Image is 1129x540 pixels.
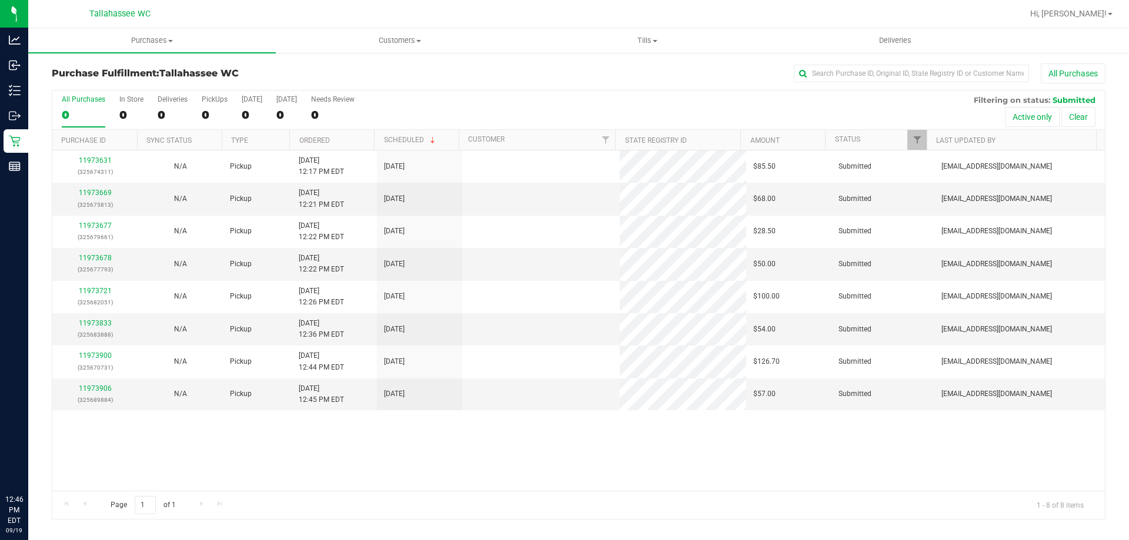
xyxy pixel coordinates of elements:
span: [DATE] [384,226,405,237]
span: Not Applicable [174,357,187,365]
a: 11973900 [79,351,112,360]
button: N/A [174,291,187,302]
a: Customers [276,28,523,53]
span: [EMAIL_ADDRESS][DOMAIN_NAME] [941,226,1052,237]
span: Pickup [230,324,252,335]
span: $68.00 [753,193,776,204]
a: 11973833 [79,319,112,327]
div: All Purchases [62,95,105,103]
p: (325675813) [59,199,131,210]
span: [DATE] [384,291,405,302]
p: (325683888) [59,329,131,340]
span: [DATE] [384,259,405,270]
a: Sync Status [146,136,192,145]
span: [EMAIL_ADDRESS][DOMAIN_NAME] [941,259,1052,270]
p: (325677793) [59,264,131,275]
inline-svg: Outbound [9,110,21,122]
span: [DATE] 12:17 PM EDT [299,155,344,177]
span: Pickup [230,161,252,172]
span: Pickup [230,226,252,237]
span: [DATE] [384,388,405,400]
span: [EMAIL_ADDRESS][DOMAIN_NAME] [941,388,1052,400]
iframe: Resource center [12,446,47,481]
span: [EMAIL_ADDRESS][DOMAIN_NAME] [941,291,1052,302]
input: 1 [135,496,156,514]
span: Pickup [230,356,252,367]
div: 0 [311,108,355,122]
span: $85.50 [753,161,776,172]
inline-svg: Reports [9,160,21,172]
inline-svg: Inventory [9,85,21,96]
span: [DATE] [384,356,405,367]
div: [DATE] [276,95,297,103]
a: Tills [523,28,771,53]
span: Submitted [1053,95,1095,105]
inline-svg: Analytics [9,34,21,46]
a: Amount [750,136,780,145]
span: [DATE] [384,193,405,204]
span: Submitted [839,291,871,302]
span: Tallahassee WC [159,68,239,79]
span: Hi, [PERSON_NAME]! [1030,9,1107,18]
span: [EMAIL_ADDRESS][DOMAIN_NAME] [941,161,1052,172]
a: Filter [907,130,927,150]
inline-svg: Inbound [9,59,21,71]
button: N/A [174,259,187,270]
span: $54.00 [753,324,776,335]
div: Deliveries [158,95,188,103]
div: PickUps [202,95,228,103]
button: Clear [1061,107,1095,127]
a: Status [835,135,860,143]
span: $57.00 [753,388,776,400]
button: N/A [174,161,187,172]
span: [DATE] 12:36 PM EDT [299,318,344,340]
span: [DATE] [384,324,405,335]
button: N/A [174,356,187,367]
span: $28.50 [753,226,776,237]
span: $100.00 [753,291,780,302]
p: (325670731) [59,362,131,373]
button: N/A [174,226,187,237]
h3: Purchase Fulfillment: [52,68,403,79]
div: [DATE] [242,95,262,103]
span: Not Applicable [174,292,187,300]
span: Pickup [230,291,252,302]
p: (325689884) [59,394,131,405]
div: Needs Review [311,95,355,103]
a: Purchases [28,28,276,53]
p: 12:46 PM EDT [5,494,23,526]
span: Not Applicable [174,390,187,398]
span: Not Applicable [174,194,187,203]
span: Customers [276,35,523,46]
span: Tallahassee WC [89,9,151,19]
span: [EMAIL_ADDRESS][DOMAIN_NAME] [941,356,1052,367]
span: [EMAIL_ADDRESS][DOMAIN_NAME] [941,324,1052,335]
a: 11973669 [79,189,112,197]
div: 0 [158,108,188,122]
span: Submitted [839,259,871,270]
span: $126.70 [753,356,780,367]
span: [DATE] 12:26 PM EDT [299,286,344,308]
p: (325682051) [59,297,131,308]
button: N/A [174,388,187,400]
input: Search Purchase ID, Original ID, State Registry ID or Customer Name... [794,65,1029,82]
a: Scheduled [384,136,437,144]
span: [DATE] [384,161,405,172]
span: Submitted [839,193,871,204]
button: All Purchases [1041,63,1105,83]
span: $50.00 [753,259,776,270]
span: Pickup [230,388,252,400]
a: Type [231,136,248,145]
p: (325674311) [59,166,131,177]
button: N/A [174,193,187,204]
div: 0 [276,108,297,122]
span: Submitted [839,388,871,400]
span: Pickup [230,259,252,270]
div: 0 [62,108,105,122]
a: 11973721 [79,287,112,295]
a: 11973678 [79,254,112,262]
span: Submitted [839,226,871,237]
span: 1 - 8 of 8 items [1027,496,1093,514]
span: [DATE] 12:44 PM EDT [299,350,344,373]
a: Deliveries [771,28,1019,53]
